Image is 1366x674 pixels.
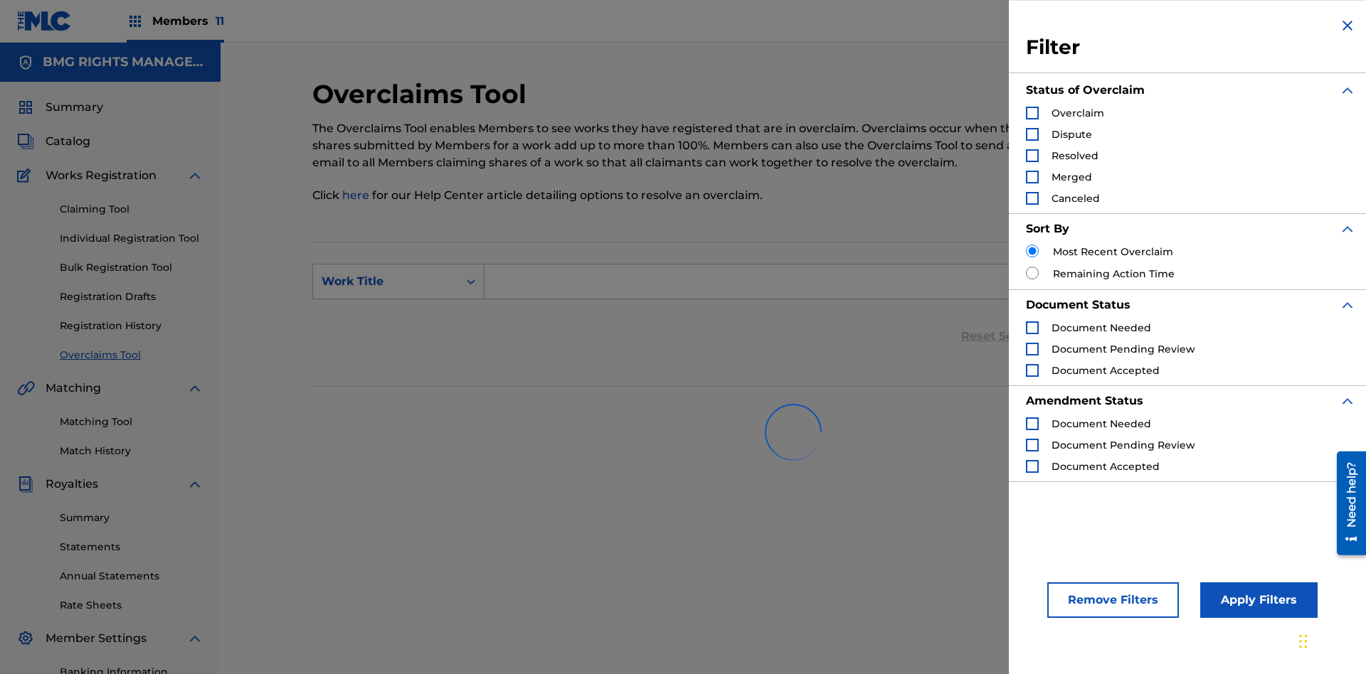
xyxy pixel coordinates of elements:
a: Rate Sheets [60,598,203,613]
img: expand [186,167,203,184]
img: expand [1339,392,1356,410]
img: Matching [17,380,35,397]
a: Matching Tool [60,414,203,429]
img: expand [186,380,203,397]
iframe: Chat Widget [1295,606,1366,674]
h3: Filter [1026,35,1356,60]
span: Document Needed [1052,321,1151,334]
img: expand [1339,296,1356,314]
img: Member Settings [17,630,34,647]
strong: Status of Overclaim [1026,83,1145,97]
span: Document Pending Review [1052,343,1195,355]
img: MLC Logo [17,11,72,31]
a: Claiming Tool [60,202,203,217]
a: SummarySummary [17,99,103,116]
strong: Sort By [1026,222,1069,235]
span: Catalog [46,133,90,150]
a: Overclaims Tool [60,348,203,363]
img: Works Registration [17,167,36,184]
span: Resolved [1052,149,1098,162]
div: Work Title [322,273,450,290]
label: Most Recent Overclaim [1053,245,1173,260]
span: Works Registration [46,167,157,184]
img: expand [1339,82,1356,99]
a: CatalogCatalog [17,133,90,150]
span: Merged [1052,171,1092,183]
span: Canceled [1052,192,1100,205]
a: Summary [60,510,203,525]
span: Member Settings [46,630,147,647]
span: 11 [216,14,224,28]
p: Click for our Help Center article detailing options to resolve an overclaim. [312,187,1053,204]
span: Royalties [46,476,98,493]
a: Bulk Registration Tool [60,260,203,275]
button: Apply Filters [1200,582,1318,618]
form: Search Form [312,264,1274,365]
span: Summary [46,99,103,116]
span: Dispute [1052,128,1092,141]
img: expand [186,476,203,493]
span: Document Accepted [1052,364,1160,377]
img: expand [186,630,203,647]
img: Catalog [17,133,34,150]
iframe: Resource Center [1326,446,1366,562]
img: preloader [754,393,832,471]
a: Statements [60,540,203,555]
a: Match History [60,444,203,459]
h5: BMG RIGHTS MANAGEMENT US, LLC [43,54,203,70]
img: close [1339,17,1356,34]
span: Matching [46,380,101,397]
div: Drag [1299,620,1308,663]
label: Remaining Action Time [1053,267,1175,282]
h2: Overclaims Tool [312,78,534,110]
button: Remove Filters [1047,582,1179,618]
a: Individual Registration Tool [60,231,203,246]
a: Registration Drafts [60,289,203,304]
strong: Document Status [1026,298,1131,311]
img: expand [1339,220,1356,237]
a: Registration History [60,319,203,333]
img: Summary [17,99,34,116]
img: Accounts [17,54,34,71]
a: Annual Statements [60,569,203,584]
span: Members [152,13,224,29]
a: here [342,188,372,202]
span: Overclaim [1052,107,1104,119]
img: Royalties [17,476,34,493]
img: Top Rightsholders [127,13,144,30]
p: The Overclaims Tool enables Members to see works they have registered that are in overclaim. Over... [312,120,1053,171]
